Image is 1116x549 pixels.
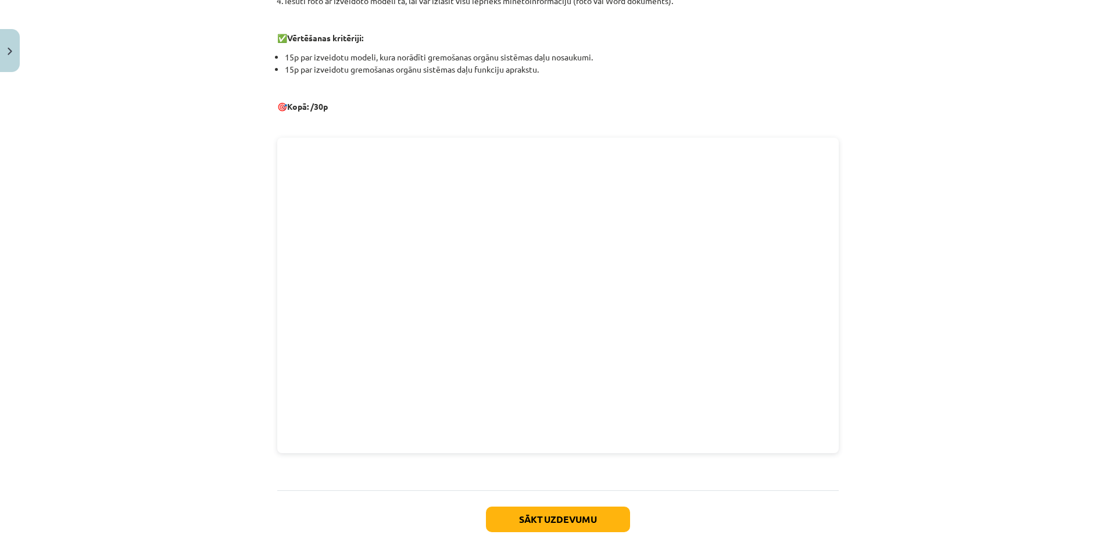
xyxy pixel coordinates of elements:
p: 🎯 [277,101,839,125]
li: 15p par izveidotu modeli, kura norādīti gremošanas orgānu sistēmas daļu nosaukumi. [285,51,839,63]
p: ✅ [277,32,839,44]
button: Sākt uzdevumu [486,507,630,532]
strong: Kopā: /30p [287,101,328,112]
li: 15p par izveidotu gremošanas orgānu sistēmas daļu funkciju aprakstu. [285,63,839,76]
img: icon-close-lesson-0947bae3869378f0d4975bcd49f059093ad1ed9edebbc8119c70593378902aed.svg [8,48,12,55]
strong: Vērtēšanas kritēriji: [287,33,363,43]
